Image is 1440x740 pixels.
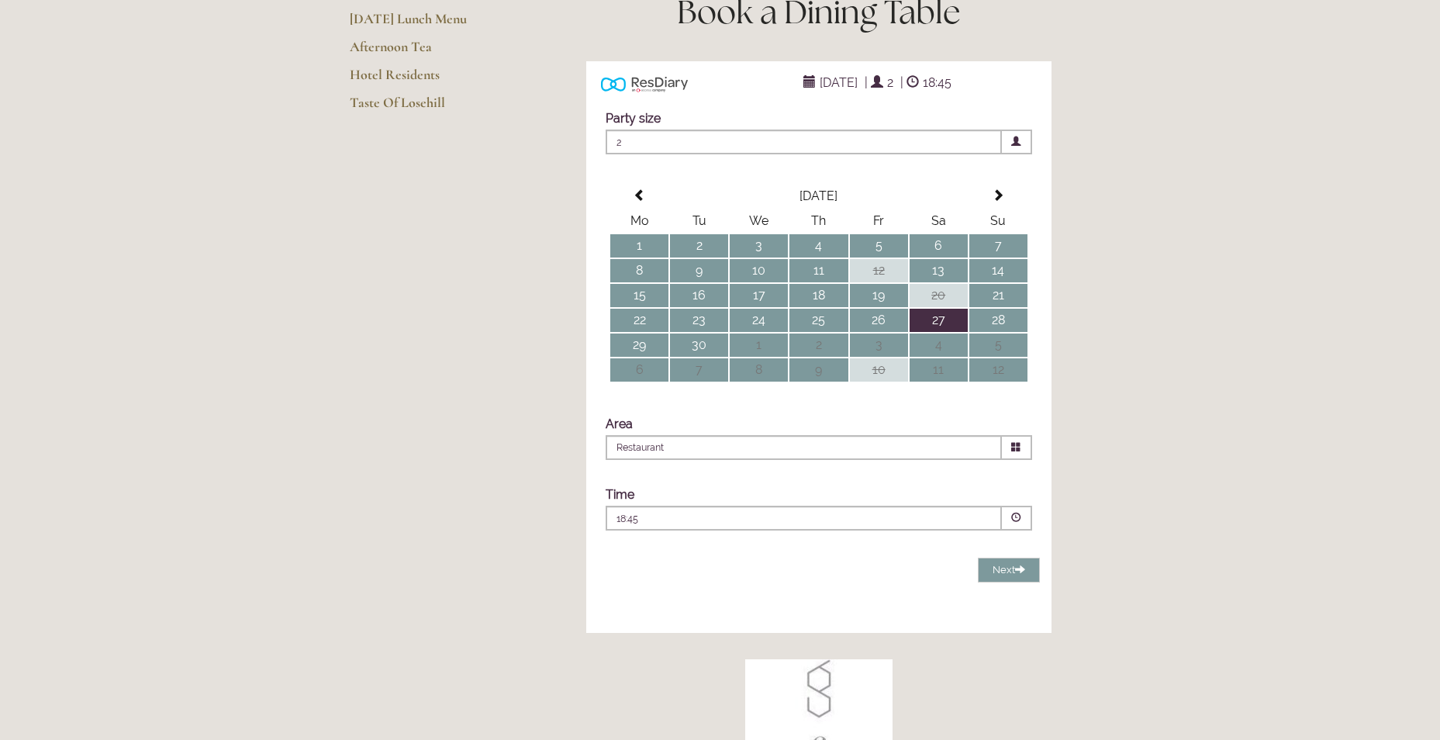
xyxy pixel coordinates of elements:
td: 2 [670,234,728,258]
td: 9 [670,259,728,282]
td: 5 [969,334,1027,357]
a: [DATE] Lunch Menu [350,10,498,38]
span: Previous Month [634,189,646,202]
td: 19 [850,284,908,307]
td: 8 [730,358,788,382]
td: 12 [850,259,908,282]
th: Select Month [670,185,968,208]
td: 4 [910,334,968,357]
td: 27 [910,309,968,332]
td: 20 [910,284,968,307]
td: 22 [610,309,668,332]
td: 25 [789,309,848,332]
td: 13 [910,259,968,282]
td: 28 [969,309,1027,332]
td: 5 [850,234,908,258]
td: 16 [670,284,728,307]
th: Su [969,209,1027,233]
td: 2 [789,334,848,357]
td: 1 [730,334,788,357]
td: 4 [789,234,848,258]
img: Powered by ResDiary [601,73,688,95]
th: We [730,209,788,233]
td: 11 [910,358,968,382]
span: 18:45 [919,71,955,94]
a: Taste Of Losehill [350,94,498,122]
td: 3 [850,334,908,357]
td: 8 [610,259,668,282]
td: 11 [789,259,848,282]
td: 12 [969,358,1027,382]
td: 7 [969,234,1027,258]
label: Party size [606,111,661,126]
td: 26 [850,309,908,332]
span: | [865,75,868,90]
td: 15 [610,284,668,307]
td: 23 [670,309,728,332]
td: 10 [730,259,788,282]
p: 18:45 [616,512,897,526]
th: Th [789,209,848,233]
td: 6 [910,234,968,258]
td: 18 [789,284,848,307]
a: Hotel Residents [350,66,498,94]
th: Tu [670,209,728,233]
td: 7 [670,358,728,382]
span: Next [993,564,1025,576]
td: 1 [610,234,668,258]
button: Next [978,558,1040,583]
th: Fr [850,209,908,233]
td: 6 [610,358,668,382]
td: 10 [850,358,908,382]
span: Next Month [992,189,1004,202]
td: 3 [730,234,788,258]
span: [DATE] [816,71,862,94]
span: 2 [883,71,897,94]
td: 30 [670,334,728,357]
a: Afternoon Tea [350,38,498,66]
td: 29 [610,334,668,357]
label: Time [606,487,634,502]
th: Mo [610,209,668,233]
td: 17 [730,284,788,307]
td: 24 [730,309,788,332]
td: 9 [789,358,848,382]
span: 2 [606,130,1002,154]
td: 14 [969,259,1027,282]
th: Sa [910,209,968,233]
td: 21 [969,284,1027,307]
span: | [900,75,903,90]
label: Area [606,417,633,431]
